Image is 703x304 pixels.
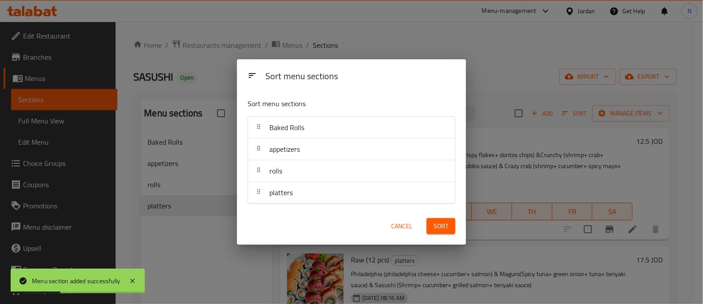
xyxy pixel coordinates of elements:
div: Baked Rolls [248,117,455,139]
div: Menu section added successfully [32,276,120,286]
span: appetizers [269,142,300,156]
span: Baked Rolls [269,121,304,134]
span: platters [269,186,293,199]
span: rolls [269,164,282,177]
button: Cancel [388,218,416,235]
div: platters [248,182,455,204]
p: Sort menu sections [248,98,412,109]
button: Sort [427,218,455,235]
div: rolls [248,160,455,182]
div: appetizers [248,139,455,160]
div: Sort menu sections [262,67,459,87]
span: Sort [434,221,448,232]
span: Cancel [391,221,412,232]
